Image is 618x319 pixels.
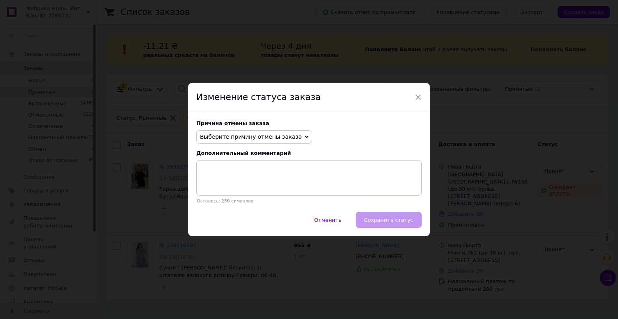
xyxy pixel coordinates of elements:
span: Выберите причину отмены заказа [200,133,302,140]
span: Отменить [314,217,342,223]
button: Отменить [306,212,350,228]
div: Дополнительный комментарий [196,150,422,156]
div: Причина отмены заказа [196,120,422,126]
p: Осталось: 250 символов [196,198,422,204]
span: × [414,90,422,104]
div: Изменение статуса заказа [188,83,430,112]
